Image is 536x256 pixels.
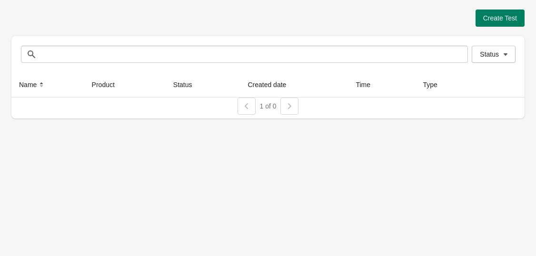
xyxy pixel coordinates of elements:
button: Status [472,46,516,63]
button: Type [419,76,451,93]
span: Status [480,50,499,58]
button: Time [352,76,384,93]
button: Created date [244,76,299,93]
button: Product [88,76,128,93]
button: Create Test [476,10,525,27]
button: Status [169,76,206,93]
span: 1 of 0 [259,102,276,110]
button: Name [15,76,50,93]
span: Create Test [483,14,517,22]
